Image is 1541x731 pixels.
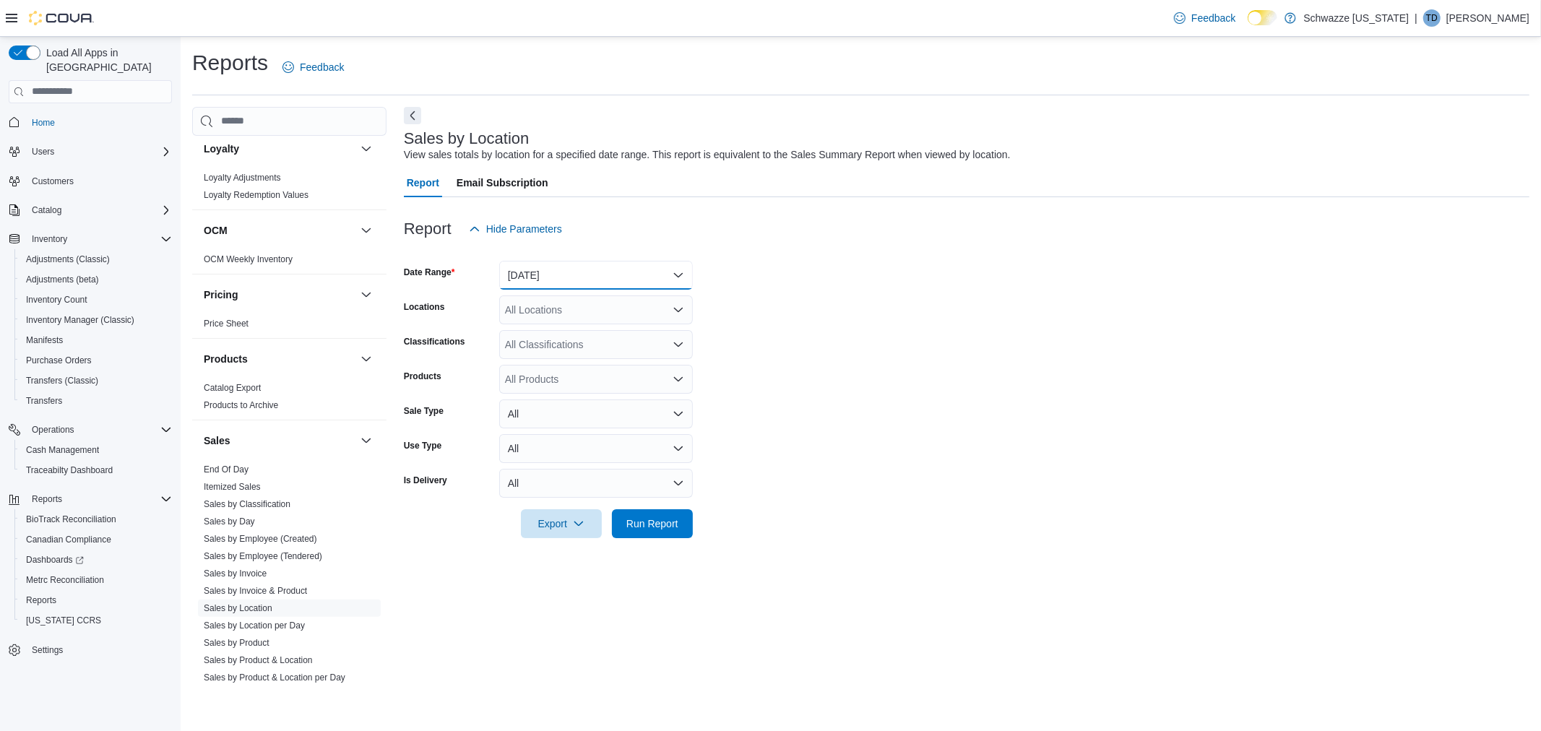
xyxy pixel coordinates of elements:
[1415,9,1417,27] p: |
[204,383,261,393] a: Catalog Export
[26,274,99,285] span: Adjustments (beta)
[204,620,305,631] a: Sales by Location per Day
[358,432,375,449] button: Sales
[277,53,350,82] a: Feedback
[673,304,684,316] button: Open list of options
[32,493,62,505] span: Reports
[204,319,249,329] a: Price Sheet
[20,372,172,389] span: Transfers (Classic)
[457,168,548,197] span: Email Subscription
[204,672,345,683] span: Sales by Product & Location per Day
[14,460,178,480] button: Traceabilty Dashboard
[204,399,278,411] span: Products to Archive
[192,251,387,274] div: OCM
[404,220,452,238] h3: Report
[26,314,134,326] span: Inventory Manager (Classic)
[192,315,387,338] div: Pricing
[204,533,317,545] span: Sales by Employee (Created)
[204,516,255,527] a: Sales by Day
[404,336,465,347] label: Classifications
[20,291,172,308] span: Inventory Count
[32,644,63,656] span: Settings
[204,287,355,302] button: Pricing
[20,531,172,548] span: Canadian Compliance
[20,392,68,410] a: Transfers
[192,169,387,209] div: Loyalty
[26,444,99,456] span: Cash Management
[32,204,61,216] span: Catalog
[204,223,355,238] button: OCM
[204,620,305,631] span: Sales by Location per Day
[20,571,172,589] span: Metrc Reconciliation
[20,251,172,268] span: Adjustments (Classic)
[40,46,172,74] span: Load All Apps in [GEOGRAPHIC_DATA]
[499,261,693,290] button: [DATE]
[20,352,98,369] a: Purchase Orders
[1248,10,1278,25] input: Dark Mode
[626,516,678,531] span: Run Report
[404,301,445,313] label: Locations
[204,603,272,613] a: Sales by Location
[14,610,178,631] button: [US_STATE] CCRS
[26,395,62,407] span: Transfers
[14,529,178,550] button: Canadian Compliance
[204,481,261,493] span: Itemized Sales
[204,190,308,200] a: Loyalty Redemption Values
[204,586,307,596] a: Sales by Invoice & Product
[9,106,172,698] nav: Complex example
[499,434,693,463] button: All
[20,531,117,548] a: Canadian Compliance
[192,379,387,420] div: Products
[204,352,355,366] button: Products
[20,551,172,568] span: Dashboards
[14,269,178,290] button: Adjustments (beta)
[407,168,439,197] span: Report
[204,585,307,597] span: Sales by Invoice & Product
[20,311,172,329] span: Inventory Manager (Classic)
[204,499,290,509] a: Sales by Classification
[204,516,255,527] span: Sales by Day
[26,615,101,626] span: [US_STATE] CCRS
[1168,4,1241,33] a: Feedback
[204,352,248,366] h3: Products
[20,462,118,479] a: Traceabilty Dashboard
[204,433,230,448] h3: Sales
[32,233,67,245] span: Inventory
[20,551,90,568] a: Dashboards
[204,223,228,238] h3: OCM
[358,140,375,157] button: Loyalty
[204,382,261,394] span: Catalog Export
[26,114,61,131] a: Home
[20,352,172,369] span: Purchase Orders
[26,554,84,566] span: Dashboards
[204,173,281,183] a: Loyalty Adjustments
[14,509,178,529] button: BioTrack Reconciliation
[26,334,63,346] span: Manifests
[404,405,444,417] label: Sale Type
[20,291,93,308] a: Inventory Count
[358,222,375,239] button: OCM
[20,612,172,629] span: Washington CCRS
[26,230,73,248] button: Inventory
[26,464,113,476] span: Traceabilty Dashboard
[32,117,55,129] span: Home
[20,441,105,459] a: Cash Management
[26,490,172,508] span: Reports
[20,612,107,629] a: [US_STATE] CCRS
[3,142,178,162] button: Users
[521,509,602,538] button: Export
[26,230,172,248] span: Inventory
[14,590,178,610] button: Reports
[204,482,261,492] a: Itemized Sales
[26,294,87,306] span: Inventory Count
[204,551,322,561] a: Sales by Employee (Tendered)
[26,355,92,366] span: Purchase Orders
[14,371,178,391] button: Transfers (Classic)
[3,639,178,660] button: Settings
[26,641,69,659] a: Settings
[1446,9,1529,27] p: [PERSON_NAME]
[3,112,178,133] button: Home
[204,142,239,156] h3: Loyalty
[300,60,344,74] span: Feedback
